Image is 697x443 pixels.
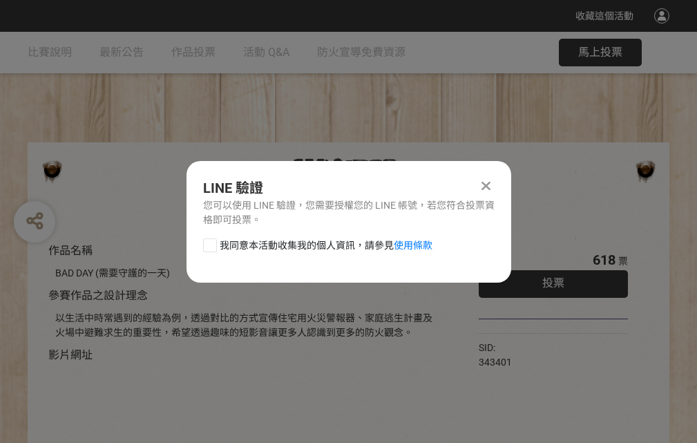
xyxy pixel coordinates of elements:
a: 活動 Q&A [243,32,289,73]
span: 作品投票 [171,46,216,59]
span: 票 [618,256,628,267]
span: 最新公告 [99,46,144,59]
span: 投票 [542,276,564,290]
iframe: Facebook Share [515,341,584,355]
span: 活動 Q&A [243,46,289,59]
a: 比賽說明 [28,32,72,73]
a: 使用條款 [394,240,432,251]
span: 收藏這個活動 [575,10,633,21]
span: 我同意本活動收集我的個人資訊，請參見 [220,238,432,253]
button: 馬上投票 [559,39,642,66]
a: 防火宣導免費資源 [317,32,405,73]
span: 馬上投票 [578,46,622,59]
span: 作品名稱 [48,244,93,257]
span: 防火宣導免費資源 [317,46,405,59]
div: BAD DAY (需要守護的一天) [55,266,437,281]
span: 618 [593,252,615,268]
span: 影片網址 [48,348,93,361]
div: 您可以使用 LINE 驗證，您需要授權您的 LINE 帳號，若您符合投票資格即可投票。 [203,198,495,227]
a: 最新公告 [99,32,144,73]
span: 比賽說明 [28,46,72,59]
a: 作品投票 [171,32,216,73]
span: SID: 343401 [479,342,512,368]
div: 以生活中時常遇到的經驗為例，透過對比的方式宣傳住宅用火災警報器、家庭逃生計畫及火場中避難求生的重要性，希望透過趣味的短影音讓更多人認識到更多的防火觀念。 [55,311,437,340]
span: 參賽作品之設計理念 [48,289,148,302]
div: LINE 驗證 [203,178,495,198]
